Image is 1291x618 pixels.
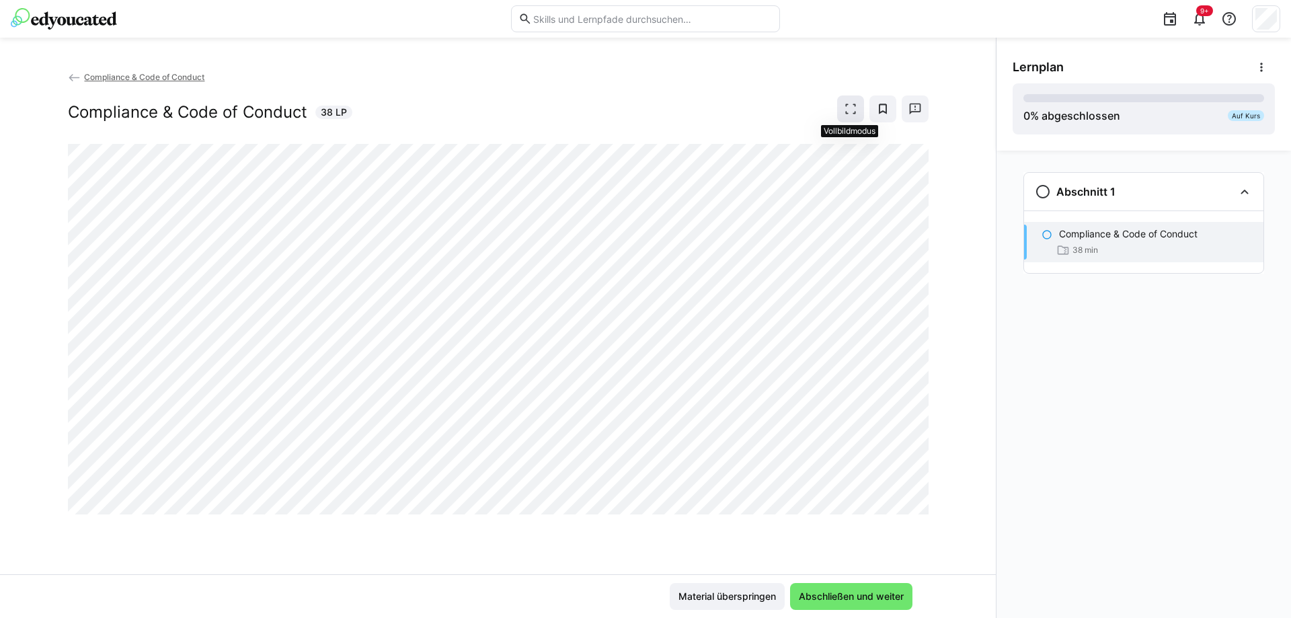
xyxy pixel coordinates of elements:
[1056,185,1116,198] h3: Abschnitt 1
[1059,227,1198,241] p: Compliance & Code of Conduct
[676,590,778,603] span: Material überspringen
[821,125,878,137] div: Vollbildmodus
[1200,7,1209,15] span: 9+
[68,102,307,122] h2: Compliance & Code of Conduct
[1072,245,1098,256] span: 38 min
[321,106,347,119] span: 38 LP
[1013,60,1064,75] span: Lernplan
[84,72,204,82] span: Compliance & Code of Conduct
[790,583,912,610] button: Abschließen und weiter
[532,13,773,25] input: Skills und Lernpfade durchsuchen…
[1023,109,1030,122] span: 0
[797,590,906,603] span: Abschließen und weiter
[68,72,205,82] a: Compliance & Code of Conduct
[1023,108,1120,124] div: % abgeschlossen
[1228,110,1264,121] div: Auf Kurs
[670,583,785,610] button: Material überspringen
